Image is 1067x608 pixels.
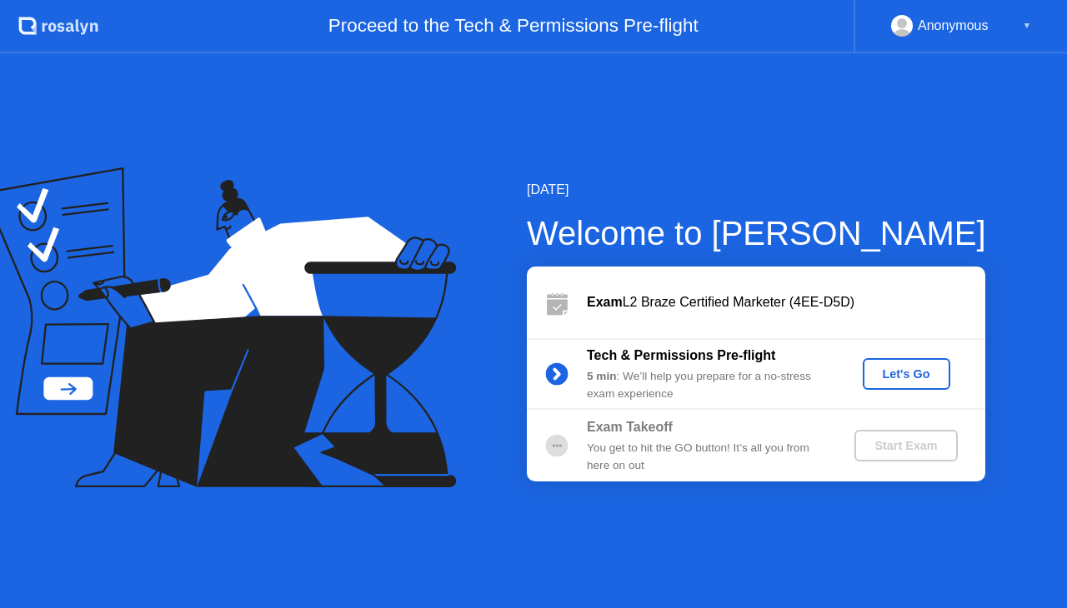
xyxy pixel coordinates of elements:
[918,15,989,37] div: Anonymous
[1023,15,1031,37] div: ▼
[869,367,944,381] div: Let's Go
[527,180,986,200] div: [DATE]
[587,370,617,382] b: 5 min
[587,348,775,362] b: Tech & Permissions Pre-flight
[863,358,950,390] button: Let's Go
[861,439,950,452] div: Start Exam
[587,420,673,434] b: Exam Takeoff
[527,208,986,258] div: Welcome to [PERSON_NAME]
[587,295,623,309] b: Exam
[587,368,827,402] div: : We’ll help you prepare for a no-stress exam experience
[587,292,985,312] div: L2 Braze Certified Marketer (4EE-D5D)
[587,440,827,474] div: You get to hit the GO button! It’s all you from here on out
[854,430,957,461] button: Start Exam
